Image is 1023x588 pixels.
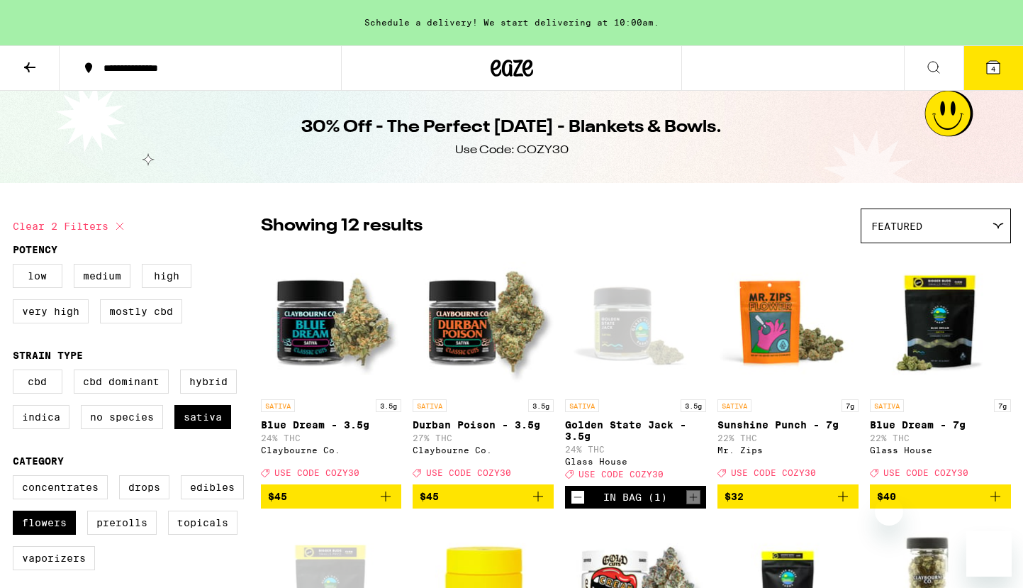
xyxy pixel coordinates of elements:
label: Flowers [13,511,76,535]
button: Add to bag [261,484,402,509]
p: Blue Dream - 7g [870,419,1011,431]
span: $45 [420,491,439,502]
span: USE CODE COZY30 [274,468,359,477]
div: Use Code: COZY30 [455,143,569,158]
p: Golden State Jack - 3.5g [565,419,706,442]
label: Very High [13,299,89,323]
button: Clear 2 filters [13,209,128,244]
span: USE CODE COZY30 [883,468,968,477]
p: 22% THC [717,433,859,443]
p: 7g [842,399,859,412]
label: Hybrid [180,370,237,394]
div: Claybourne Co. [261,445,402,455]
label: Prerolls [87,511,157,535]
p: 7g [994,399,1011,412]
label: No Species [81,405,163,429]
label: Concentrates [13,475,108,499]
label: CBD Dominant [74,370,169,394]
p: SATIVA [565,399,599,412]
label: High [142,264,191,288]
label: Mostly CBD [100,299,182,323]
img: Claybourne Co. - Blue Dream - 3.5g [261,250,402,392]
p: Blue Dream - 3.5g [261,419,402,431]
p: SATIVA [261,399,295,412]
p: 3.5g [681,399,706,412]
label: Indica [13,405,69,429]
p: 27% THC [413,433,554,443]
a: Open page for Golden State Jack - 3.5g from Glass House [565,250,706,486]
span: 4 [991,65,995,73]
iframe: Button to launch messaging window [966,531,1012,577]
legend: Potency [13,244,57,255]
span: $45 [268,491,287,502]
legend: Strain Type [13,350,83,361]
span: Featured [871,221,922,232]
img: Mr. Zips - Sunshine Punch - 7g [717,250,859,392]
label: Drops [119,475,169,499]
span: USE CODE COZY30 [578,470,664,479]
label: Sativa [174,405,231,429]
button: Add to bag [413,484,554,509]
a: Open page for Blue Dream - 7g from Glass House [870,250,1011,484]
p: SATIVA [413,399,447,412]
iframe: Close message [875,497,903,526]
p: 24% THC [565,445,706,454]
div: Mr. Zips [717,445,859,455]
button: 4 [963,46,1023,90]
div: Claybourne Co. [413,445,554,455]
p: SATIVA [717,399,751,412]
p: Sunshine Punch - 7g [717,419,859,431]
div: Glass House [870,445,1011,455]
div: Glass House [565,457,706,466]
span: USE CODE COZY30 [426,468,511,477]
div: In Bag (1) [603,492,667,503]
span: USE CODE COZY30 [731,468,816,477]
label: Medium [74,264,130,288]
label: CBD [13,370,62,394]
button: Decrement [571,490,585,504]
p: 24% THC [261,433,402,443]
a: Open page for Durban Poison - 3.5g from Claybourne Co. [413,250,554,484]
label: Edibles [181,475,244,499]
p: Showing 12 results [261,214,423,238]
label: Vaporizers [13,546,95,570]
img: Claybourne Co. - Durban Poison - 3.5g [413,250,554,392]
button: Add to bag [717,484,859,509]
label: Low [13,264,62,288]
img: Glass House - Blue Dream - 7g [870,250,1011,392]
a: Open page for Sunshine Punch - 7g from Mr. Zips [717,250,859,484]
p: 22% THC [870,433,1011,443]
button: Add to bag [870,484,1011,509]
span: $40 [877,491,896,502]
button: Increment [686,490,700,504]
p: SATIVA [870,399,904,412]
legend: Category [13,455,64,467]
p: 3.5g [376,399,401,412]
p: 3.5g [528,399,554,412]
p: Durban Poison - 3.5g [413,419,554,431]
h1: 30% Off - The Perfect [DATE] - Blankets & Bowls. [301,116,722,140]
span: $32 [725,491,744,502]
a: Open page for Blue Dream - 3.5g from Claybourne Co. [261,250,402,484]
label: Topicals [168,511,237,535]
